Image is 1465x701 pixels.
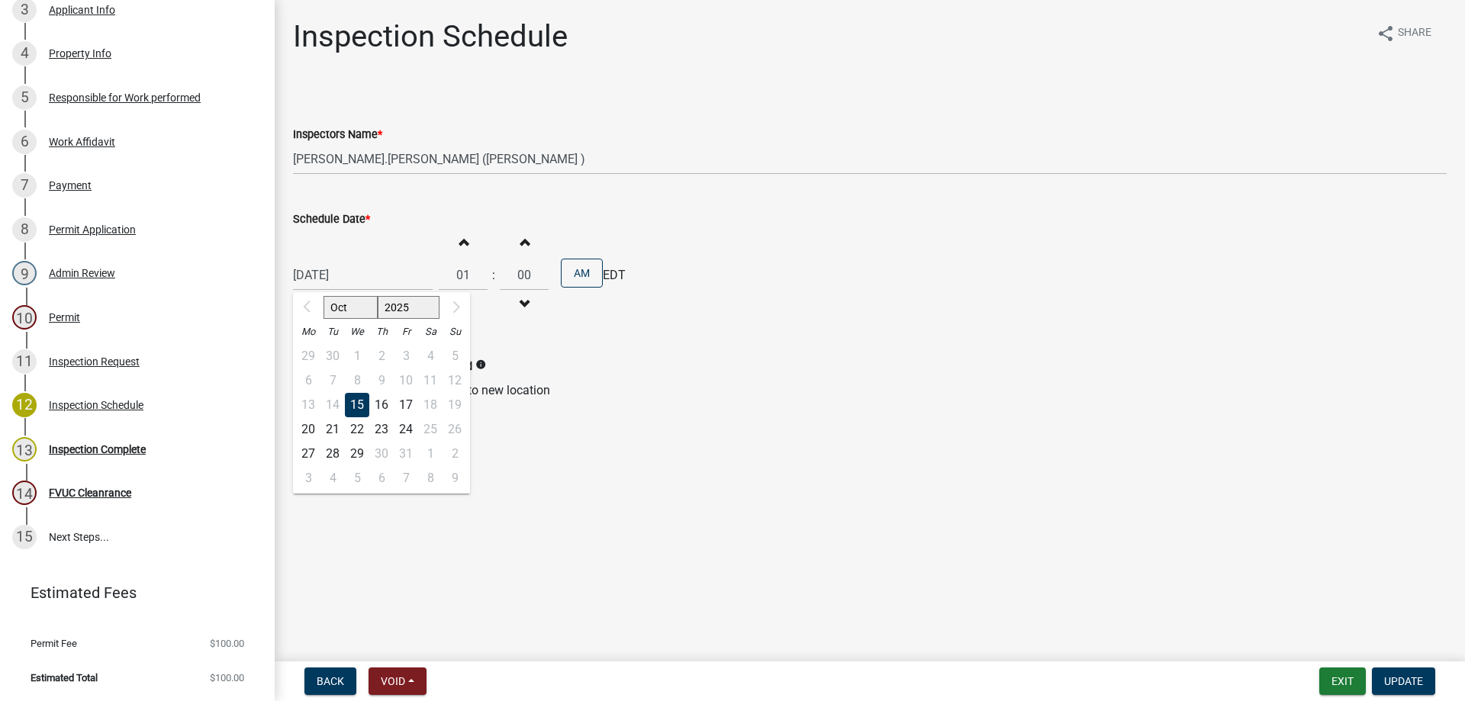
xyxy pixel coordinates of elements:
[345,393,369,417] div: 15
[320,417,345,442] div: 21
[369,667,427,695] button: Void
[345,393,369,417] div: Wednesday, October 15, 2025
[345,442,369,466] div: Wednesday, October 29, 2025
[304,667,356,695] button: Back
[324,296,378,319] select: Select month
[49,48,111,59] div: Property Info
[12,261,37,285] div: 9
[12,173,37,198] div: 7
[345,442,369,466] div: 29
[49,444,146,455] div: Inspection Complete
[12,437,37,461] div: 13
[394,320,418,344] div: Fr
[49,137,115,147] div: Work Affidavit
[12,85,37,110] div: 5
[320,417,345,442] div: Tuesday, October 21, 2025
[12,393,37,417] div: 12
[475,359,486,370] i: info
[31,638,77,648] span: Permit Fee
[439,259,488,291] input: Hours
[293,18,568,55] h1: Inspection Schedule
[394,417,418,442] div: 24
[369,320,394,344] div: Th
[12,217,37,242] div: 8
[210,673,244,683] span: $100.00
[12,305,37,330] div: 10
[369,393,394,417] div: Thursday, October 16, 2025
[603,266,626,285] span: EDT
[12,525,37,549] div: 15
[49,487,131,498] div: FVUC Cleanrance
[12,130,37,154] div: 6
[369,417,394,442] div: Thursday, October 23, 2025
[49,312,80,323] div: Permit
[31,673,98,683] span: Estimated Total
[345,320,369,344] div: We
[320,442,345,466] div: 28
[394,393,418,417] div: 17
[345,417,369,442] div: 22
[12,41,37,66] div: 4
[1376,24,1395,43] i: share
[320,442,345,466] div: Tuesday, October 28, 2025
[1364,18,1444,48] button: shareShare
[394,417,418,442] div: Friday, October 24, 2025
[296,320,320,344] div: Mo
[49,356,140,367] div: Inspection Request
[296,417,320,442] div: Monday, October 20, 2025
[1372,667,1435,695] button: Update
[293,130,382,140] label: Inspectors Name
[488,266,500,285] div: :
[381,675,405,687] span: Void
[345,417,369,442] div: Wednesday, October 22, 2025
[1398,24,1431,43] span: Share
[49,180,92,191] div: Payment
[296,442,320,466] div: Monday, October 27, 2025
[320,320,345,344] div: Tu
[49,400,143,410] div: Inspection Schedule
[293,214,370,225] label: Schedule Date
[500,259,549,291] input: Minutes
[49,224,136,235] div: Permit Application
[1384,675,1423,687] span: Update
[293,259,433,291] input: mm/dd/yyyy
[378,296,439,319] select: Select year
[296,442,320,466] div: 27
[49,5,115,15] div: Applicant Info
[394,393,418,417] div: Friday, October 17, 2025
[1319,667,1366,695] button: Exit
[12,481,37,505] div: 14
[49,92,201,103] div: Responsible for Work performed
[12,577,250,608] a: Estimated Fees
[12,349,37,374] div: 11
[296,417,320,442] div: 20
[369,417,394,442] div: 23
[443,320,467,344] div: Su
[561,259,603,288] button: AM
[317,675,344,687] span: Back
[49,268,115,278] div: Admin Review
[418,320,443,344] div: Sa
[210,638,244,648] span: $100.00
[369,393,394,417] div: 16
